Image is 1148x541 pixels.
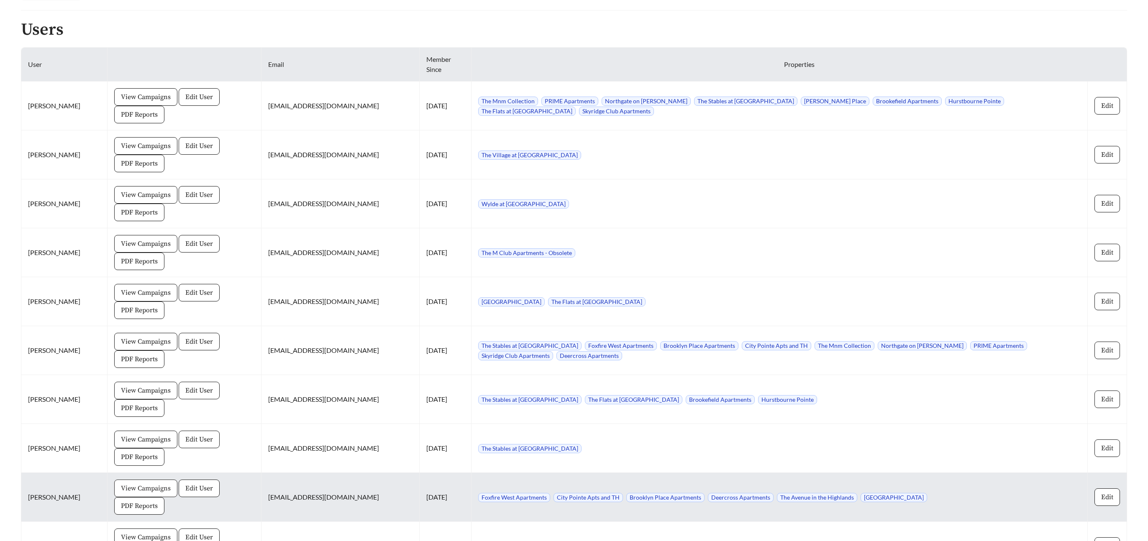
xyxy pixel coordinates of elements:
[478,297,545,306] span: [GEOGRAPHIC_DATA]
[114,431,177,448] button: View Campaigns
[179,431,220,448] button: Edit User
[179,333,220,350] button: Edit User
[420,424,471,473] td: [DATE]
[114,235,177,253] button: View Campaigns
[478,444,582,453] span: The Stables at [GEOGRAPHIC_DATA]
[261,375,420,424] td: [EMAIL_ADDRESS][DOMAIN_NAME]
[686,395,755,404] span: Brookefield Apartments
[1101,296,1113,306] span: Edit
[548,297,646,306] span: The Flats at [GEOGRAPHIC_DATA]
[121,337,171,347] span: View Campaigns
[1101,101,1113,111] span: Edit
[21,375,108,424] td: [PERSON_NAME]
[861,493,927,502] span: [GEOGRAPHIC_DATA]
[179,239,220,247] a: Edit User
[179,480,220,497] button: Edit User
[1101,443,1113,453] span: Edit
[179,533,220,541] a: Edit User
[179,137,220,155] button: Edit User
[185,239,213,249] span: Edit User
[185,190,213,200] span: Edit User
[179,386,220,394] a: Edit User
[114,288,177,296] a: View Campaigns
[179,186,220,204] button: Edit User
[179,382,220,399] button: Edit User
[478,97,538,106] span: The Mnm Collection
[114,141,177,149] a: View Campaigns
[602,97,691,106] span: Northgate on [PERSON_NAME]
[185,288,213,298] span: Edit User
[114,155,164,172] button: PDF Reports
[121,305,158,315] span: PDF Reports
[114,137,177,155] button: View Campaigns
[114,533,177,541] a: View Campaigns
[878,341,967,350] span: Northgate on [PERSON_NAME]
[179,190,220,198] a: Edit User
[585,341,657,350] span: Foxfire West Apartments
[478,341,582,350] span: The Stables at [GEOGRAPHIC_DATA]
[478,395,582,404] span: The Stables at [GEOGRAPHIC_DATA]
[261,48,420,82] th: Email
[471,48,1127,82] th: Properties
[114,88,177,106] button: View Campaigns
[121,288,171,298] span: View Campaigns
[21,326,108,375] td: [PERSON_NAME]
[541,97,598,106] span: PRIME Apartments
[758,395,817,404] span: Hurstbourne Pointe
[777,493,857,502] span: The Avenue in the Highlands
[114,480,177,497] button: View Campaigns
[185,483,213,493] span: Edit User
[478,151,581,160] span: The Village at [GEOGRAPHIC_DATA]
[420,375,471,424] td: [DATE]
[801,97,869,106] span: [PERSON_NAME] Place
[114,190,177,198] a: View Campaigns
[121,434,171,444] span: View Campaigns
[21,277,108,326] td: [PERSON_NAME]
[114,239,177,247] a: View Campaigns
[114,301,164,319] button: PDF Reports
[585,395,682,404] span: The Flats at [GEOGRAPHIC_DATA]
[815,341,874,350] span: The Mnm Collection
[261,473,420,522] td: [EMAIL_ADDRESS][DOMAIN_NAME]
[21,424,108,473] td: [PERSON_NAME]
[478,107,576,116] span: The Flats at [GEOGRAPHIC_DATA]
[1094,293,1120,310] button: Edit
[121,256,158,266] span: PDF Reports
[261,326,420,375] td: [EMAIL_ADDRESS][DOMAIN_NAME]
[114,284,177,301] button: View Campaigns
[121,141,171,151] span: View Campaigns
[121,483,171,493] span: View Campaigns
[945,97,1004,106] span: Hurstbourne Pointe
[114,337,177,345] a: View Campaigns
[420,179,471,228] td: [DATE]
[1101,199,1113,209] span: Edit
[420,82,471,130] td: [DATE]
[21,228,108,277] td: [PERSON_NAME]
[1094,195,1120,212] button: Edit
[179,484,220,492] a: Edit User
[114,435,177,443] a: View Campaigns
[179,435,220,443] a: Edit User
[420,48,471,82] th: Member Since
[21,130,108,179] td: [PERSON_NAME]
[1101,394,1113,404] span: Edit
[708,493,774,502] span: Deercross Apartments
[556,351,622,360] span: Deercross Apartments
[114,106,164,123] button: PDF Reports
[114,253,164,270] button: PDF Reports
[114,484,177,492] a: View Campaigns
[1094,390,1120,408] button: Edit
[114,92,177,100] a: View Campaigns
[114,382,177,399] button: View Campaigns
[261,179,420,228] td: [EMAIL_ADDRESS][DOMAIN_NAME]
[261,424,420,473] td: [EMAIL_ADDRESS][DOMAIN_NAME]
[21,473,108,522] td: [PERSON_NAME]
[261,130,420,179] td: [EMAIL_ADDRESS][DOMAIN_NAME]
[21,179,108,228] td: [PERSON_NAME]
[179,235,220,253] button: Edit User
[1094,439,1120,457] button: Edit
[179,88,220,106] button: Edit User
[478,248,575,258] span: The M Club Apartments - Obsolete
[1094,342,1120,359] button: Edit
[121,158,158,168] span: PDF Reports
